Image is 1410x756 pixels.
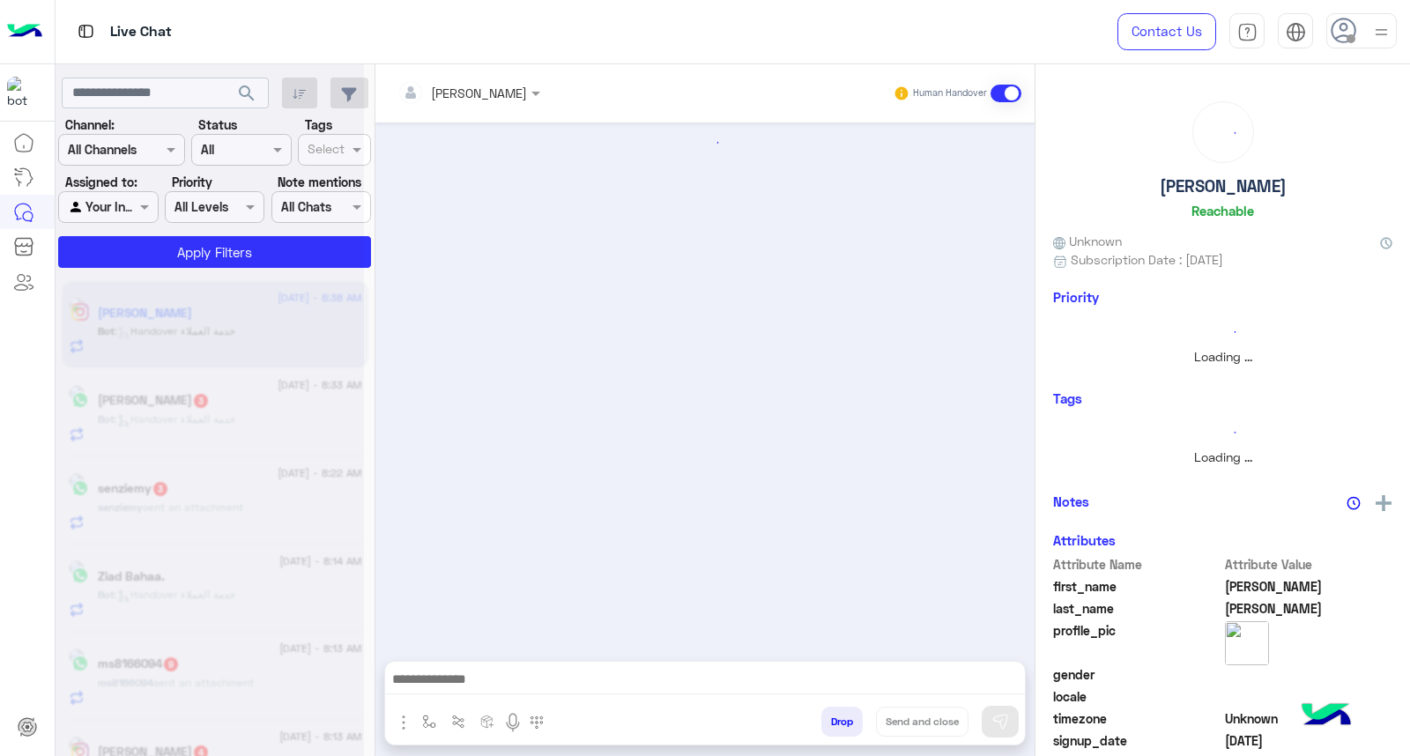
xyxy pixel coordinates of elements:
[1225,687,1393,706] span: null
[1053,599,1221,618] span: last_name
[1347,496,1361,510] img: notes
[1225,665,1393,684] span: null
[1225,709,1393,728] span: Unknown
[1286,22,1306,42] img: tab
[502,712,523,733] img: send voice note
[1225,555,1393,574] span: Attribute Value
[821,707,863,737] button: Drop
[1295,686,1357,747] img: hulul-logo.png
[1237,22,1258,42] img: tab
[1053,577,1221,596] span: first_name
[1225,731,1393,750] span: 2025-08-24T05:32:30.817Z
[444,707,473,736] button: Trigger scenario
[1229,13,1265,50] a: tab
[1225,577,1393,596] span: Mohammed
[1053,532,1116,548] h6: Attributes
[1198,107,1249,158] div: loading...
[1053,555,1221,574] span: Attribute Name
[451,715,465,729] img: Trigger scenario
[1117,13,1216,50] a: Contact Us
[305,139,345,162] div: Select
[1191,203,1254,219] h6: Reachable
[7,13,42,50] img: Logo
[415,707,444,736] button: select flow
[1053,493,1089,509] h6: Notes
[1053,709,1221,728] span: timezone
[422,715,436,729] img: select flow
[1057,417,1388,448] div: loading...
[1053,621,1221,662] span: profile_pic
[1057,316,1388,347] div: loading...
[1071,250,1223,269] span: Subscription Date : [DATE]
[194,238,225,269] div: loading...
[1053,731,1221,750] span: signup_date
[393,712,414,733] img: send attachment
[1376,495,1391,511] img: add
[1053,232,1122,250] span: Unknown
[480,715,494,729] img: create order
[75,20,97,42] img: tab
[1160,176,1287,196] h5: [PERSON_NAME]
[1053,289,1099,305] h6: Priority
[387,127,1024,158] div: loading...
[473,707,502,736] button: create order
[1225,621,1269,665] img: picture
[991,713,1009,730] img: send message
[1225,599,1393,618] span: Abdoo
[1194,449,1252,464] span: Loading ...
[1053,390,1392,406] h6: Tags
[876,707,968,737] button: Send and close
[913,86,987,100] small: Human Handover
[1370,21,1392,43] img: profile
[1194,349,1252,364] span: Loading ...
[110,20,172,44] p: Live Chat
[1053,665,1221,684] span: gender
[1053,687,1221,706] span: locale
[7,77,39,108] img: 1403182699927242
[530,715,544,730] img: make a call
